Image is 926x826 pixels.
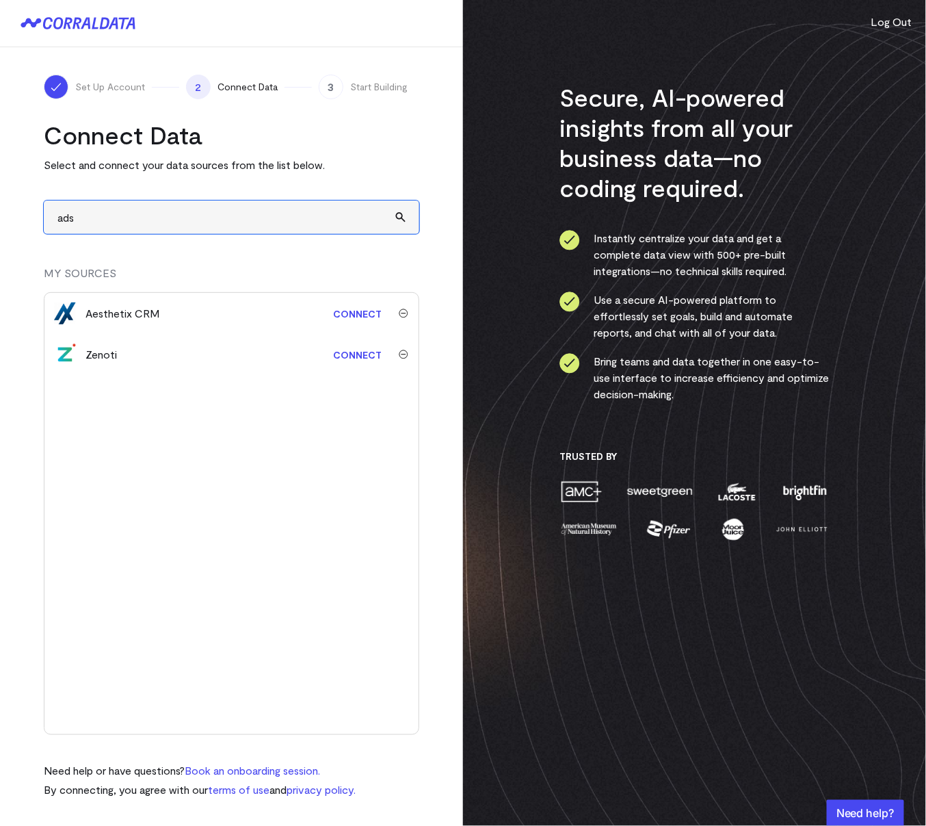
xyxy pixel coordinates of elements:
input: Search and add other data sources [44,201,419,234]
span: Set Up Account [75,80,145,94]
li: Bring teams and data together in one easy-to-use interface to increase efficiency and optimize de... [559,353,830,402]
span: 2 [186,75,211,99]
span: Connect Data [217,80,278,94]
a: privacy policy. [287,783,356,796]
div: MY SOURCES [44,265,419,292]
img: trash-40e54a27.svg [399,350,408,359]
a: Connect [326,301,388,326]
span: 3 [319,75,343,99]
p: By connecting, you agree with our and [44,782,356,798]
span: Start Building [350,80,408,94]
img: ico-check-white-5ff98cb1.svg [49,80,63,94]
li: Instantly centralize your data and get a complete data view with 500+ pre-built integrations—no t... [559,230,830,279]
img: lacoste-7a6b0538.png [717,480,757,504]
a: Book an onboarding session. [185,764,320,777]
img: sweetgreen-1d1fb32c.png [626,480,694,504]
img: moon-juice-c312e729.png [719,517,747,541]
img: ico-check-circle-4b19435c.svg [559,230,580,250]
button: Log Out [871,14,912,30]
li: Use a secure AI-powered platform to effortlessly set goals, build and automate reports, and chat ... [559,292,830,341]
img: ico-check-circle-4b19435c.svg [559,353,580,374]
img: amc-0b11a8f1.png [559,480,603,504]
div: Aesthetix CRM [85,305,160,322]
div: Zenoti [85,346,117,363]
h3: Trusted By [559,450,830,463]
h3: Secure, AI-powered insights from all your business data—no coding required. [559,82,830,203]
img: john-elliott-25751c40.png [774,517,830,541]
img: pfizer-e137f5fc.png [646,517,693,541]
img: amnh-5afada46.png [559,517,618,541]
a: terms of use [208,783,269,796]
p: Need help or have questions? [44,762,356,779]
h2: Connect Data [44,120,419,150]
img: zenoti-2086f9c1.png [54,344,76,365]
a: Connect [326,342,388,367]
img: aesthetix_crm-416afc8b.png [54,302,76,324]
img: trash-40e54a27.svg [399,309,408,318]
img: brightfin-a251e171.png [780,480,830,504]
img: ico-check-circle-4b19435c.svg [559,292,580,312]
p: Select and connect your data sources from the list below. [44,157,419,173]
